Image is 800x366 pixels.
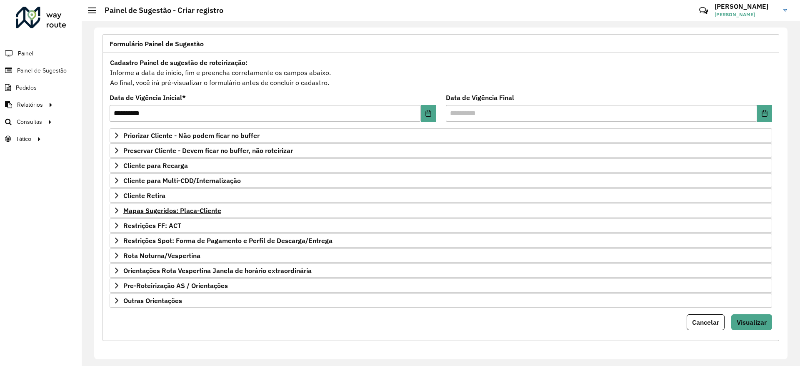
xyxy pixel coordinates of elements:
a: Orientações Rota Vespertina Janela de horário extraordinária [110,263,772,278]
a: Preservar Cliente - Devem ficar no buffer, não roteirizar [110,143,772,158]
a: Restrições Spot: Forma de Pagamento e Perfil de Descarga/Entrega [110,233,772,248]
span: Pedidos [16,83,37,92]
span: Preservar Cliente - Devem ficar no buffer, não roteirizar [123,147,293,154]
span: Orientações Rota Vespertina Janela de horário extraordinária [123,267,312,274]
a: Priorizar Cliente - Não podem ficar no buffer [110,128,772,143]
a: Pre-Roteirização AS / Orientações [110,278,772,293]
h3: [PERSON_NAME] [715,3,777,10]
button: Choose Date [421,105,436,122]
a: Contato Rápido [695,2,712,20]
span: Restrições Spot: Forma de Pagamento e Perfil de Descarga/Entrega [123,237,332,244]
span: Visualizar [737,318,767,326]
div: Informe a data de inicio, fim e preencha corretamente os campos abaixo. Ao final, você irá pré-vi... [110,57,772,88]
span: Cliente para Recarga [123,162,188,169]
span: Relatórios [17,100,43,109]
span: Cancelar [692,318,719,326]
span: Cliente para Multi-CDD/Internalização [123,177,241,184]
span: Priorizar Cliente - Não podem ficar no buffer [123,132,260,139]
label: Data de Vigência Inicial [110,93,186,103]
span: Tático [16,135,31,143]
span: Mapas Sugeridos: Placa-Cliente [123,207,221,214]
span: Painel [18,49,33,58]
a: Rota Noturna/Vespertina [110,248,772,263]
label: Data de Vigência Final [446,93,514,103]
a: Cliente para Recarga [110,158,772,173]
span: Painel de Sugestão [17,66,67,75]
button: Choose Date [757,105,772,122]
span: Restrições FF: ACT [123,222,181,229]
button: Visualizar [731,314,772,330]
a: Outras Orientações [110,293,772,308]
h2: Painel de Sugestão - Criar registro [96,6,223,15]
a: Cliente Retira [110,188,772,203]
strong: Cadastro Painel de sugestão de roteirização: [110,58,247,67]
span: Formulário Painel de Sugestão [110,40,204,47]
a: Restrições FF: ACT [110,218,772,233]
span: Pre-Roteirização AS / Orientações [123,282,228,289]
span: [PERSON_NAME] [715,11,777,18]
a: Cliente para Multi-CDD/Internalização [110,173,772,188]
span: Cliente Retira [123,192,165,199]
span: Consultas [17,118,42,126]
span: Rota Noturna/Vespertina [123,252,200,259]
a: Mapas Sugeridos: Placa-Cliente [110,203,772,218]
span: Outras Orientações [123,297,182,304]
button: Cancelar [687,314,725,330]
